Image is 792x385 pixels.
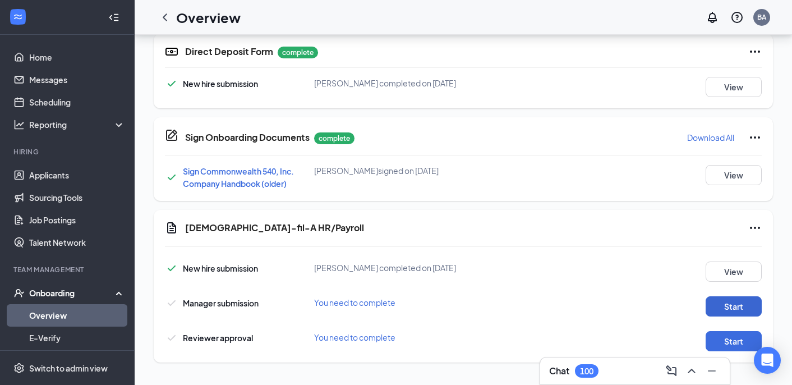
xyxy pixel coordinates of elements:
a: Sourcing Tools [29,186,125,209]
button: Start [706,296,762,317]
div: Open Intercom Messenger [754,347,781,374]
svg: ChevronLeft [158,11,172,24]
p: complete [278,47,318,58]
a: Onboarding Documents [29,349,125,372]
a: Job Postings [29,209,125,231]
button: View [706,262,762,282]
svg: Checkmark [165,331,178,345]
div: 100 [580,366,593,376]
h5: Direct Deposit Form [185,45,273,58]
p: complete [314,132,354,144]
span: Reviewer approval [183,333,253,343]
a: Messages [29,68,125,91]
svg: Ellipses [748,131,762,144]
span: You need to complete [314,332,395,342]
span: [PERSON_NAME] completed on [DATE] [314,263,456,273]
a: Talent Network [29,231,125,254]
a: Overview [29,304,125,327]
div: BA [757,12,766,22]
svg: ChevronUp [685,364,698,378]
button: View [706,77,762,97]
button: View [706,165,762,185]
svg: WorkstreamLogo [12,11,24,22]
svg: Document [165,221,178,235]
span: New hire submission [183,263,258,273]
button: Start [706,331,762,351]
a: Applicants [29,164,125,186]
span: [PERSON_NAME] completed on [DATE] [314,78,456,88]
div: Switch to admin view [29,363,108,374]
svg: QuestionInfo [730,11,744,24]
span: New hire submission [183,79,258,89]
div: Onboarding [29,287,116,299]
div: Team Management [13,265,123,274]
h5: [DEMOGRAPHIC_DATA]-fil-A HR/Payroll [185,222,364,234]
svg: Checkmark [165,296,178,310]
svg: Ellipses [748,221,762,235]
button: ComposeMessage [662,362,680,380]
svg: Checkmark [165,262,178,275]
a: E-Verify [29,327,125,349]
h5: Sign Onboarding Documents [185,131,310,144]
span: Manager submission [183,298,259,308]
a: Scheduling [29,91,125,113]
svg: Notifications [706,11,719,24]
svg: Checkmark [165,171,178,184]
svg: CompanyDocumentIcon [165,129,178,142]
svg: DirectDepositIcon [165,45,178,58]
button: ChevronUp [683,362,701,380]
svg: Analysis [13,119,25,130]
svg: ComposeMessage [665,364,678,378]
span: You need to complete [314,297,395,308]
div: [PERSON_NAME] signed on [DATE] [314,165,513,176]
svg: Collapse [108,12,119,23]
div: Reporting [29,119,126,130]
p: Download All [687,132,734,143]
svg: Settings [13,363,25,374]
div: Hiring [13,147,123,157]
h1: Overview [176,8,241,27]
h3: Chat [549,365,569,377]
a: Home [29,46,125,68]
button: Download All [687,129,735,146]
svg: Minimize [705,364,719,378]
svg: Ellipses [748,45,762,58]
button: Minimize [703,362,721,380]
a: Sign Commonwealth 540, Inc. Company Handbook (older) [183,166,294,189]
svg: Checkmark [165,77,178,90]
svg: UserCheck [13,287,25,299]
